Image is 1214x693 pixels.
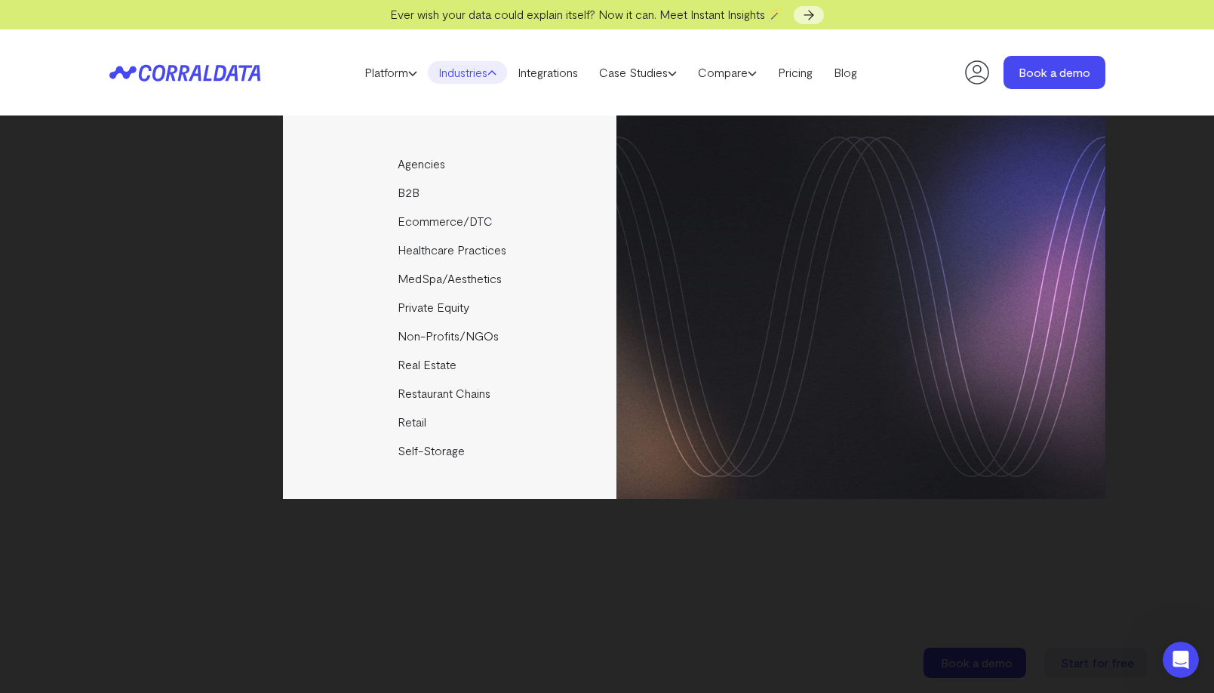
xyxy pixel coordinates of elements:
[283,322,619,350] a: Non-Profits/NGOs
[283,350,619,379] a: Real Estate
[283,236,619,264] a: Healthcare Practices
[767,61,823,84] a: Pricing
[283,408,619,436] a: Retail
[823,61,868,84] a: Blog
[283,207,619,236] a: Ecommerce/DTC
[283,379,619,408] a: Restaurant Chains
[507,61,589,84] a: Integrations
[283,436,619,465] a: Self-Storage
[687,61,767,84] a: Compare
[1163,642,1199,678] iframe: Intercom live chat
[589,61,687,84] a: Case Studies
[1003,56,1105,89] a: Book a demo
[354,61,428,84] a: Platform
[390,7,783,21] span: Ever wish your data could explain itself? Now it can. Meet Instant Insights 🪄
[283,293,619,322] a: Private Equity
[283,264,619,293] a: MedSpa/Aesthetics
[283,178,619,207] a: B2B
[283,149,619,178] a: Agencies
[428,61,507,84] a: Industries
